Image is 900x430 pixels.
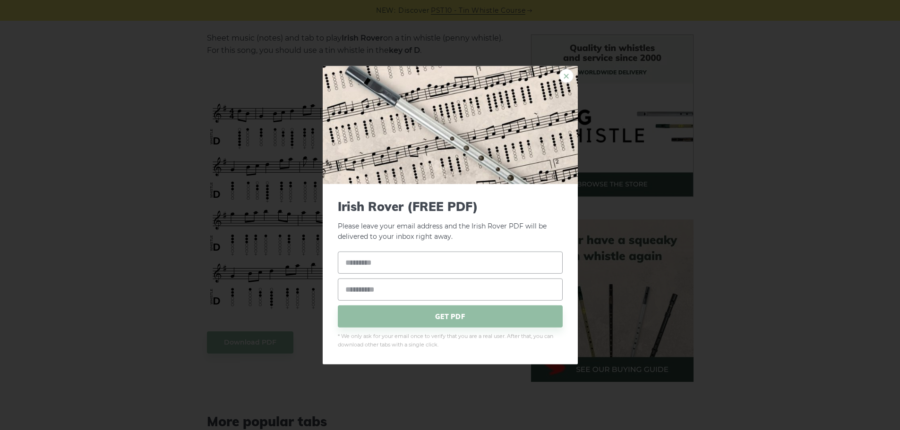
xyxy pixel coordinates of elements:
[338,199,563,242] p: Please leave your email address and the Irish Rover PDF will be delivered to your inbox right away.
[338,199,563,213] span: Irish Rover (FREE PDF)
[323,66,578,184] img: Tin Whistle Tab Preview
[338,332,563,349] span: * We only ask for your email once to verify that you are a real user. After that, you can downloa...
[559,68,574,83] a: ×
[338,305,563,328] span: GET PDF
